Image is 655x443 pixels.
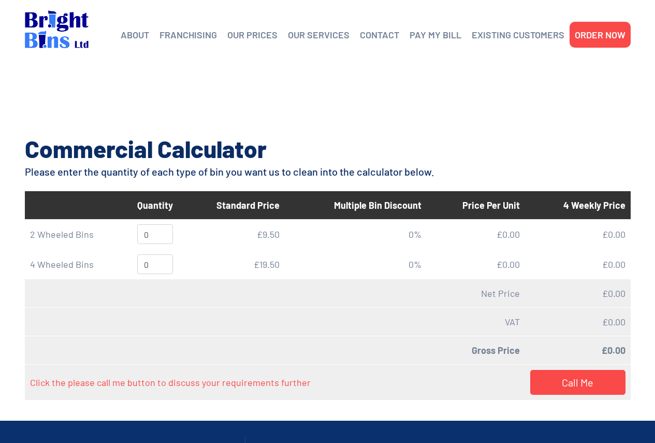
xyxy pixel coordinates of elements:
a: EXISTING CUSTOMERS [472,27,564,42]
strong: Gross Price [472,345,520,356]
a: ABOUT [121,27,149,42]
a: ORDER NOW [575,27,625,42]
td: VAT [25,308,526,336]
td: £ 19.50 [178,249,285,279]
th: Quantity [132,191,178,219]
strong: £ 0.00 [602,345,625,356]
td: Net Price [25,279,526,308]
td: £ 9.50 [178,219,285,249]
td: 2 Wheeled Bins [25,219,132,249]
h2: Commercial Calculator [25,133,631,164]
a: Call Me [530,370,625,395]
a: FRANCHISING [159,27,217,42]
td: £ 0.00 [525,308,630,336]
th: 4 Weekly Price [525,191,630,219]
a: CONTACT [360,27,399,42]
td: £ 0.00 [427,249,525,279]
th: Standard Price [178,191,285,219]
td: £ 0.00 [427,219,525,249]
td: 0 % [285,219,427,249]
td: Click the please call me button to discuss your requirements further [25,365,526,401]
th: Multiple Bin Discount [285,191,427,219]
td: 4 Wheeled Bins [25,249,132,279]
a: OUR PRICES [227,27,278,42]
td: 0 % [285,249,427,279]
h4: Please enter the quantity of each type of bin you want us to clean into the calculator below. [25,164,631,179]
a: OUR SERVICES [288,27,350,42]
a: PAY MY BILL [410,27,461,42]
td: £ 0.00 [525,279,630,308]
th: Price Per Unit [427,191,525,219]
td: £ 0.00 [525,249,630,279]
td: £ 0.00 [525,219,630,249]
